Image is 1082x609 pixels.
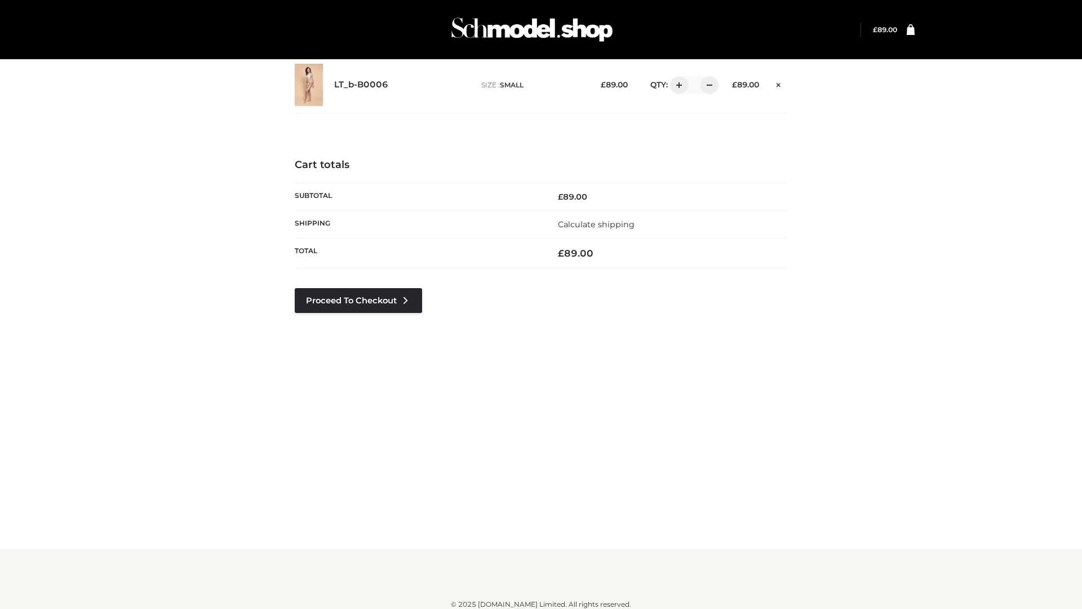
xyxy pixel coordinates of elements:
th: Subtotal [295,183,541,210]
bdi: 89.00 [873,25,897,34]
h4: Cart totals [295,159,787,171]
span: £ [558,248,564,259]
a: Calculate shipping [558,219,635,230]
a: LT_b-B0006 [334,80,388,90]
th: Total [295,239,541,268]
span: SMALL [500,81,524,89]
bdi: 89.00 [732,80,759,89]
div: QTY: [639,76,715,94]
span: £ [601,80,606,89]
bdi: 89.00 [558,192,587,202]
a: Proceed to Checkout [295,288,422,313]
span: £ [732,80,737,89]
th: Shipping [295,210,541,238]
bdi: 89.00 [558,248,593,259]
a: Remove this item [770,76,787,91]
span: £ [558,192,563,202]
p: size : [481,80,583,90]
span: £ [873,25,877,34]
bdi: 89.00 [601,80,628,89]
a: £89.00 [873,25,897,34]
img: Schmodel Admin 964 [447,7,617,52]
